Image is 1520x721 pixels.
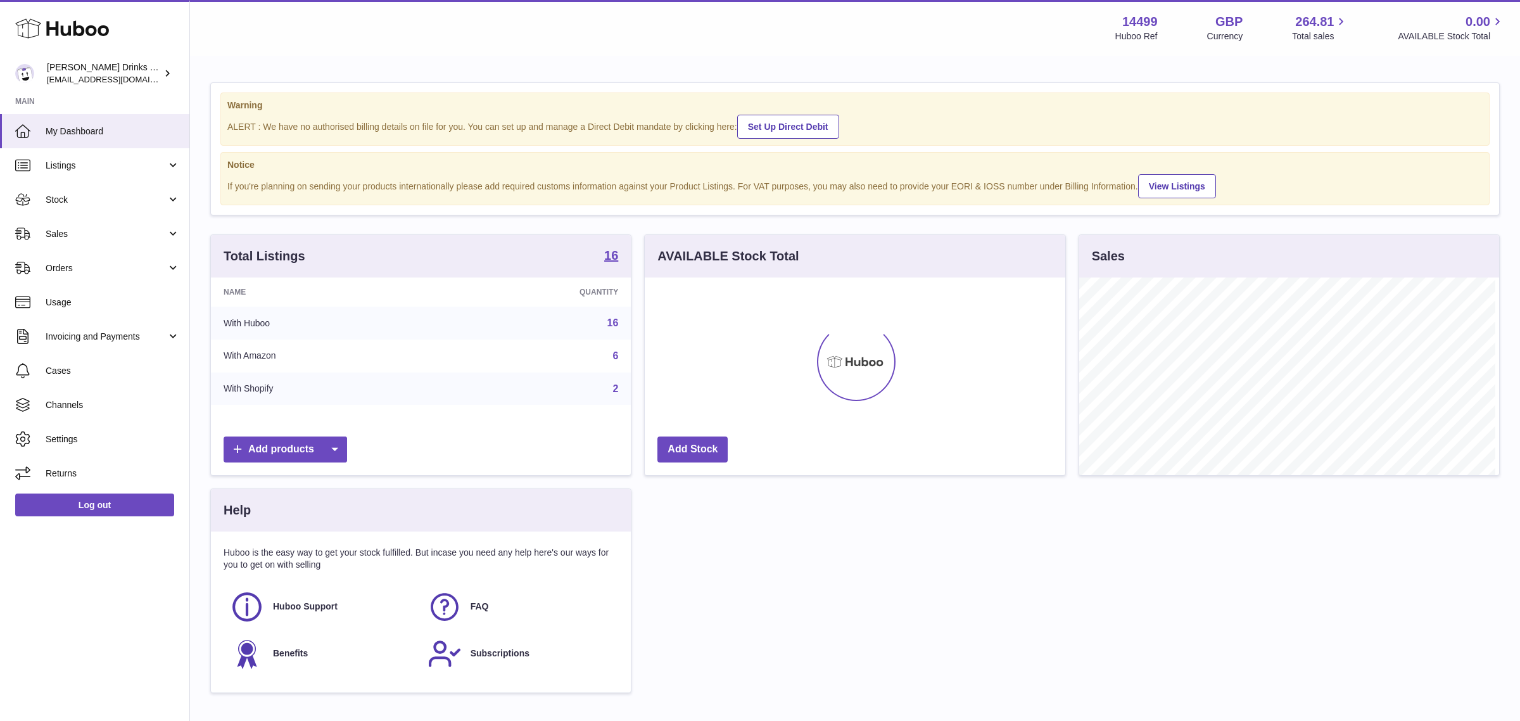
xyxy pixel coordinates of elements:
[273,648,308,660] span: Benefits
[46,297,180,309] span: Usage
[737,115,839,139] a: Set Up Direct Debit
[224,547,618,571] p: Huboo is the easy way to get your stock fulfilled. But incase you need any help here's our ways f...
[15,494,174,516] a: Log out
[224,502,251,519] h3: Help
[657,248,799,265] h3: AVAILABLE Stock Total
[46,228,167,240] span: Sales
[1122,13,1158,30] strong: 14499
[1295,13,1334,30] span: 264.81
[46,399,180,411] span: Channels
[15,64,34,83] img: internalAdmin-14499@internal.huboo.com
[227,99,1483,112] strong: Warning
[1138,174,1216,198] a: View Listings
[1207,30,1243,42] div: Currency
[46,160,167,172] span: Listings
[1292,13,1348,42] a: 264.81 Total sales
[612,383,618,394] a: 2
[1398,30,1505,42] span: AVAILABLE Stock Total
[604,249,618,262] strong: 16
[607,317,619,328] a: 16
[1466,13,1490,30] span: 0.00
[230,637,415,671] a: Benefits
[1215,13,1243,30] strong: GBP
[1092,248,1125,265] h3: Sales
[227,159,1483,171] strong: Notice
[211,278,441,307] th: Name
[224,248,305,265] h3: Total Listings
[604,249,618,264] a: 16
[657,437,728,463] a: Add Stock
[46,262,167,274] span: Orders
[612,350,618,361] a: 6
[211,307,441,340] td: With Huboo
[427,590,612,624] a: FAQ
[427,637,612,671] a: Subscriptions
[47,61,161,86] div: [PERSON_NAME] Drinks LTD (t/a Zooz)
[46,365,180,377] span: Cases
[471,601,489,613] span: FAQ
[211,373,441,405] td: With Shopify
[211,340,441,373] td: With Amazon
[441,278,631,307] th: Quantity
[1292,30,1348,42] span: Total sales
[230,590,415,624] a: Huboo Support
[46,125,180,137] span: My Dashboard
[1398,13,1505,42] a: 0.00 AVAILABLE Stock Total
[471,648,529,660] span: Subscriptions
[46,194,167,206] span: Stock
[227,172,1483,198] div: If you're planning on sending your products internationally please add required customs informati...
[227,113,1483,139] div: ALERT : We have no authorised billing details on file for you. You can set up and manage a Direct...
[46,468,180,480] span: Returns
[224,437,347,463] a: Add products
[47,74,186,84] span: [EMAIL_ADDRESS][DOMAIN_NAME]
[273,601,338,613] span: Huboo Support
[1115,30,1158,42] div: Huboo Ref
[46,331,167,343] span: Invoicing and Payments
[46,433,180,445] span: Settings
